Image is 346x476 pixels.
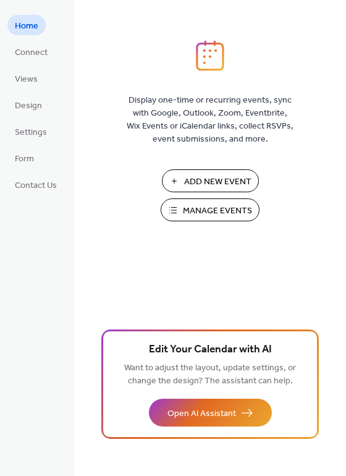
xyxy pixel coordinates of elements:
a: Connect [7,41,55,62]
img: logo_icon.svg [196,40,224,71]
span: Manage Events [183,205,252,218]
span: Display one-time or recurring events, sync with Google, Outlook, Zoom, Eventbrite, Wix Events or ... [127,94,293,146]
button: Open AI Assistant [149,399,272,427]
span: Form [15,153,34,166]
a: Views [7,68,45,88]
a: Contact Us [7,174,64,195]
span: Views [15,73,38,86]
a: Home [7,15,46,35]
a: Settings [7,121,54,142]
span: Contact Us [15,179,57,192]
a: Design [7,95,49,115]
span: Edit Your Calendar with AI [149,341,272,359]
span: Want to adjust the layout, update settings, or change the design? The assistant can help. [124,360,296,389]
button: Add New Event [162,169,259,192]
span: Home [15,20,38,33]
span: Design [15,100,42,113]
span: Add New Event [184,176,251,189]
button: Manage Events [161,198,259,221]
a: Form [7,148,41,168]
span: Settings [15,126,47,139]
span: Connect [15,46,48,59]
span: Open AI Assistant [167,407,236,420]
